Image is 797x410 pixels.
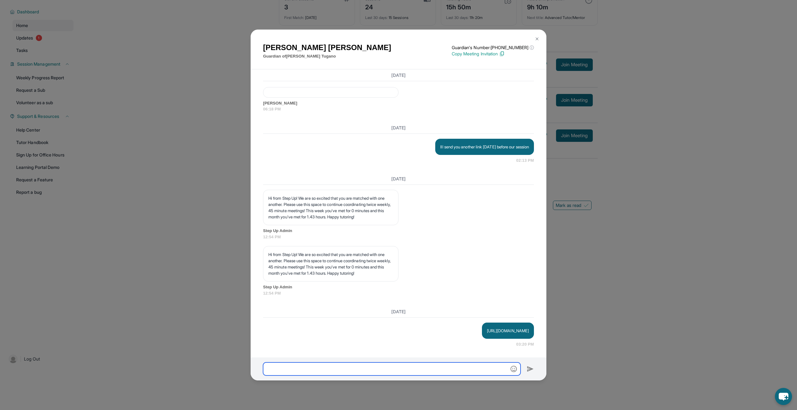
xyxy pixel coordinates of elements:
span: Step Up Admin [263,284,534,290]
p: Hi from Step Up! We are so excited that you are matched with one another. Please use this space t... [268,195,393,220]
img: Emoji [511,366,517,372]
h3: [DATE] [263,176,534,182]
img: Send icon [527,365,534,373]
span: 06:18 PM [263,106,534,112]
p: [URL][DOMAIN_NAME] [487,328,529,334]
span: ⓘ [530,44,534,51]
img: Close Icon [535,36,540,41]
span: 02:13 PM [516,157,534,164]
h3: [DATE] [263,72,534,78]
p: Guardian of [PERSON_NAME] Tugano [263,53,391,59]
button: chat-button [775,388,792,405]
p: Copy Meeting Invitation [452,51,534,57]
img: Copy Icon [499,51,505,57]
p: Guardian's Number: [PHONE_NUMBER] [452,44,534,51]
h3: [DATE] [263,125,534,131]
span: 12:54 PM [263,290,534,296]
span: 03:20 PM [516,341,534,347]
h3: [DATE] [263,309,534,315]
p: Hi from Step Up! We are so excited that you are matched with one another. Please use this space t... [268,251,393,276]
h1: [PERSON_NAME] [PERSON_NAME] [263,42,391,53]
span: Step Up Admin [263,228,534,234]
p: Ill send you another link [DATE] before our session [440,144,529,150]
span: [PERSON_NAME] [263,100,534,106]
span: 12:54 PM [263,234,534,240]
